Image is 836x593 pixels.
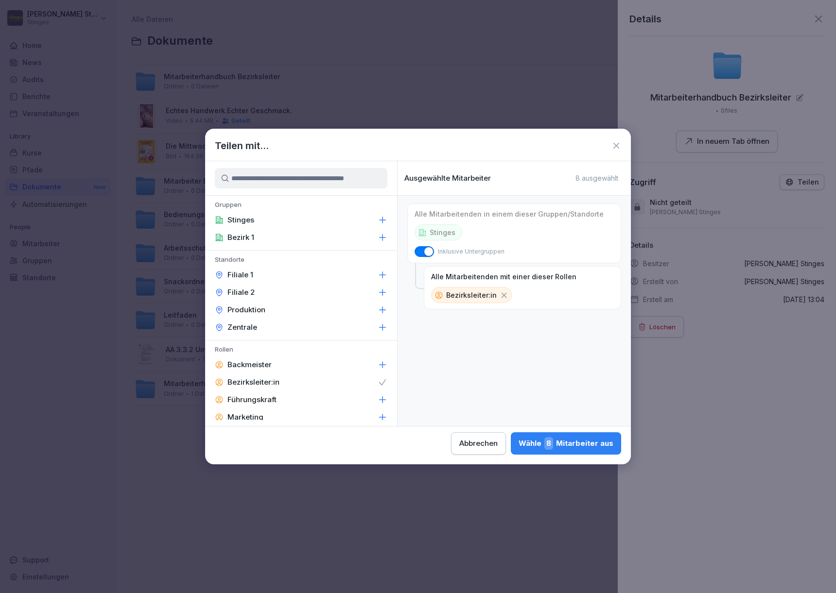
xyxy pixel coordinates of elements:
p: Gruppen [205,201,397,211]
p: Stinges [227,215,254,225]
p: Filiale 1 [227,270,253,280]
p: Bezirk 1 [227,233,254,242]
p: Alle Mitarbeitenden mit einer dieser Rollen [431,272,576,281]
p: Inklusive Untergruppen [438,247,505,256]
p: Marketing [227,412,263,422]
p: Bezirksleiter:in [446,290,497,300]
p: Backmeister [227,360,272,370]
p: Führungskraft [227,395,277,405]
p: Ausgewählte Mitarbeiter [404,174,491,183]
p: 8 ausgewählt [575,174,618,183]
p: Bezirksleiter:in [227,377,279,387]
p: Rollen [205,345,397,356]
button: Wähle8Mitarbeiter aus [511,432,621,455]
p: Zentrale [227,322,257,332]
button: Abbrechen [451,432,506,455]
p: Stinges [430,227,455,237]
p: Standorte [205,255,397,266]
p: Produktion [227,305,265,315]
span: 8 [544,437,553,450]
p: Alle Mitarbeitenden in einem dieser Gruppen/Standorte [415,210,604,219]
div: Wähle Mitarbeiter aus [519,437,613,450]
div: Abbrechen [459,438,498,449]
p: Filiale 2 [227,288,255,297]
h1: Teilen mit... [215,138,269,153]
